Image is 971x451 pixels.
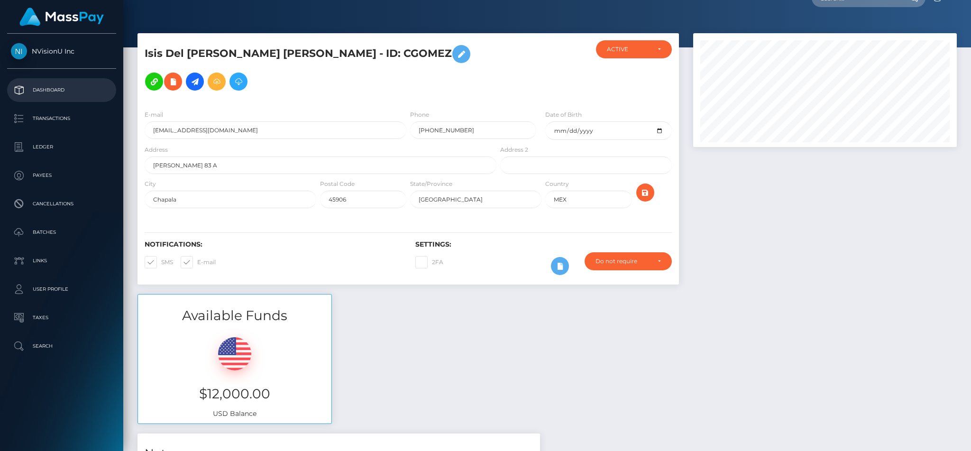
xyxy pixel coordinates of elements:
[11,140,112,154] p: Ledger
[145,146,168,154] label: Address
[11,311,112,325] p: Taxes
[11,282,112,296] p: User Profile
[545,110,582,119] label: Date of Birth
[11,225,112,239] p: Batches
[7,47,116,55] span: NVisionU Inc
[500,146,528,154] label: Address 2
[7,221,116,244] a: Batches
[138,306,331,325] h3: Available Funds
[181,256,216,268] label: E-mail
[415,256,443,268] label: 2FA
[7,135,116,159] a: Ledger
[11,43,27,59] img: NVisionU Inc
[145,256,173,268] label: SMS
[596,40,672,58] button: ACTIVE
[585,252,672,270] button: Do not require
[7,107,116,130] a: Transactions
[7,249,116,273] a: Links
[11,168,112,183] p: Payees
[7,306,116,330] a: Taxes
[11,111,112,126] p: Transactions
[11,254,112,268] p: Links
[410,110,429,119] label: Phone
[186,73,204,91] a: Initiate Payout
[145,110,163,119] label: E-mail
[7,277,116,301] a: User Profile
[7,334,116,358] a: Search
[145,385,324,403] h3: $12,000.00
[11,197,112,211] p: Cancellations
[7,78,116,102] a: Dashboard
[545,180,569,188] label: Country
[7,164,116,187] a: Payees
[607,46,650,53] div: ACTIVE
[320,180,355,188] label: Postal Code
[145,240,401,249] h6: Notifications:
[145,180,156,188] label: City
[138,325,331,423] div: USD Balance
[218,337,251,370] img: USD.png
[19,8,104,26] img: MassPay Logo
[595,258,650,265] div: Do not require
[410,180,452,188] label: State/Province
[415,240,672,249] h6: Settings:
[145,40,491,95] h5: Isis Del [PERSON_NAME] [PERSON_NAME] - ID: CGOMEZ
[11,339,112,353] p: Search
[11,83,112,97] p: Dashboard
[7,192,116,216] a: Cancellations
